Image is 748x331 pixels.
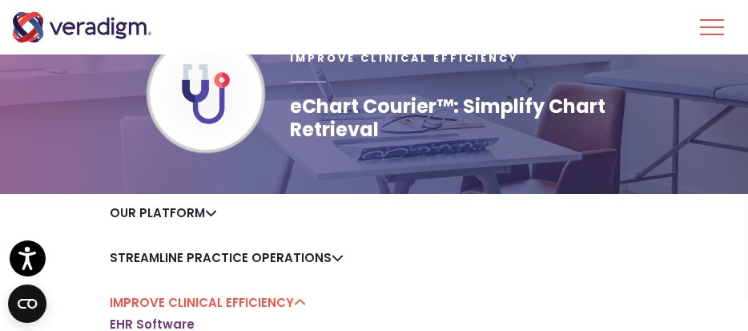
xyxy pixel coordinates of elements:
span: Improve Clinical Efficiency [290,51,518,65]
button: Toggle Navigation Menu [700,6,724,48]
a: Streamline Practice Operations [110,249,344,266]
img: Veradigm logo [12,12,152,42]
a: Our Platform [110,204,217,221]
button: Open CMP widget [8,285,46,323]
h1: eChart Courier™: Simplify Chart Retrieval [290,95,650,142]
a: Improve Clinical Efficiency [110,294,306,311]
